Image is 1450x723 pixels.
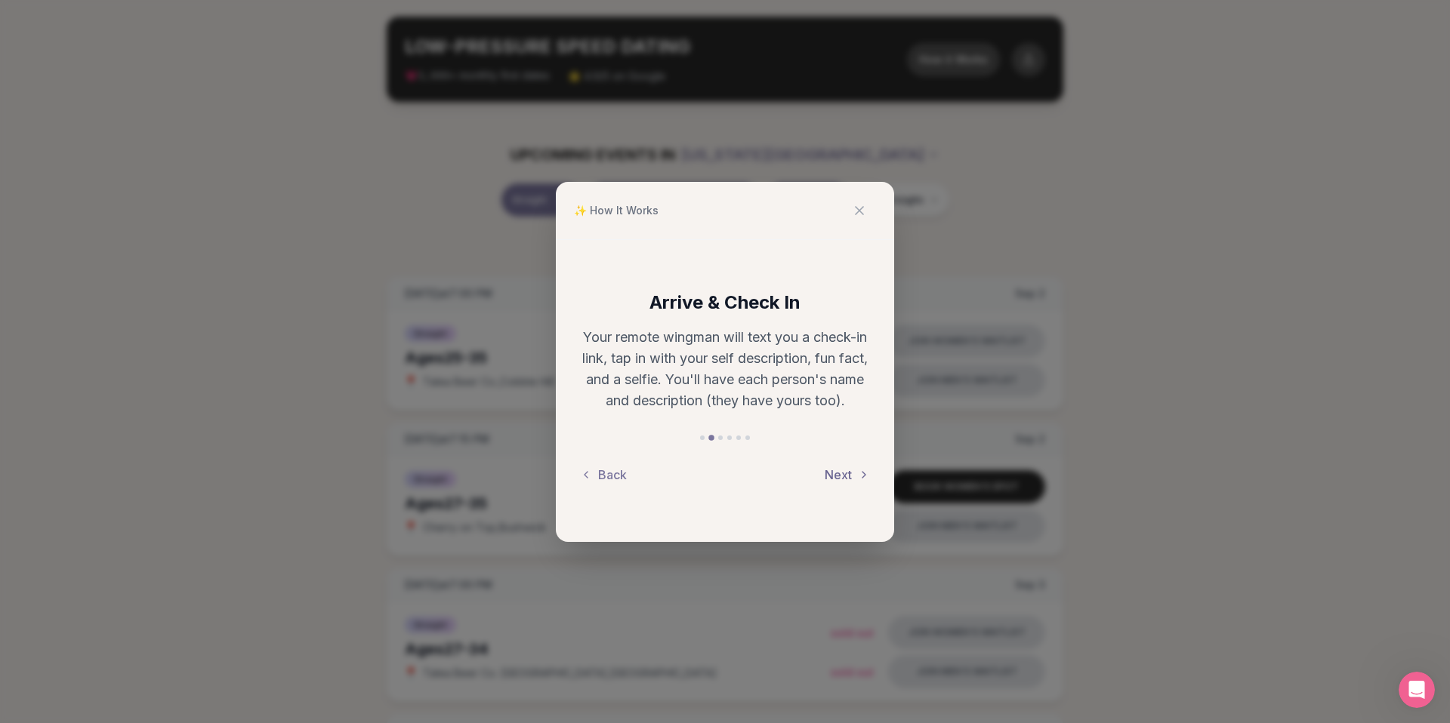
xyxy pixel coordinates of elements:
h3: Arrive & Check In [580,291,870,315]
button: Back [580,458,627,491]
p: Your remote wingman will text you a check-in link, tap in with your self description, fun fact, a... [580,327,870,411]
iframe: Intercom live chat [1399,672,1435,708]
span: ✨ How It Works [574,203,659,218]
button: Next [825,458,870,491]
